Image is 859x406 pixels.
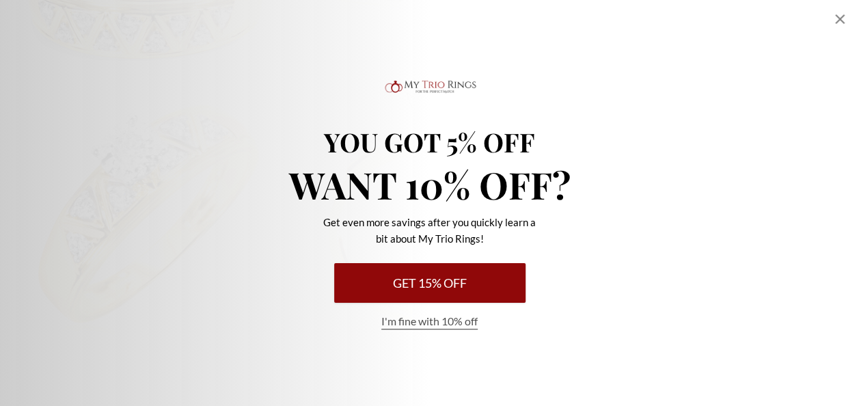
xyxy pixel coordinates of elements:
[382,77,478,96] img: Logo
[321,214,539,247] p: Get even more savings after you quickly learn a bit about My Trio Rings!
[266,166,594,203] p: Want 10% Off?
[832,11,848,27] div: Close popup
[266,129,594,155] p: You Got 5% Off
[334,263,526,303] button: Get 15% Off
[381,314,478,329] button: I'm fine with 10% off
